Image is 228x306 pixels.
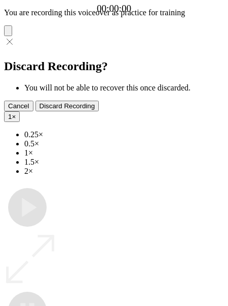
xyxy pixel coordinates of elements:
a: 00:00:00 [97,3,131,14]
button: 1× [4,111,20,122]
span: 1 [8,113,12,120]
button: Cancel [4,101,33,111]
p: You are recording this voiceover as practice for training [4,8,224,17]
button: Discard Recording [35,101,99,111]
li: 1× [24,148,224,158]
li: 2× [24,167,224,176]
h2: Discard Recording? [4,59,224,73]
li: 0.5× [24,139,224,148]
li: 1.5× [24,158,224,167]
li: You will not be able to recover this once discarded. [24,83,224,93]
li: 0.25× [24,130,224,139]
